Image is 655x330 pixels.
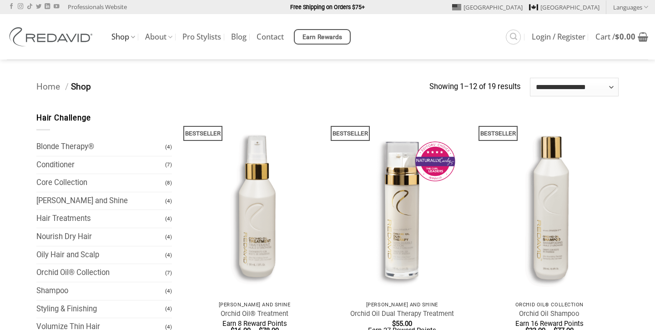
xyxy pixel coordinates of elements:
a: Home [36,81,60,92]
span: (4) [165,301,172,317]
img: REDAVID Salon Products | United States [7,27,98,46]
a: Orchid Oil Dual Therapy Treatment [350,310,454,318]
bdi: 55.00 [392,320,412,328]
a: View cart [595,27,648,47]
a: Earn Rewards [294,29,351,45]
a: Shampoo [36,282,165,300]
a: [GEOGRAPHIC_DATA] [452,0,523,14]
a: Blonde Therapy® [36,138,165,156]
span: Login / Register [532,33,585,40]
a: Follow on Instagram [18,4,23,10]
span: Hair Challenge [36,114,91,122]
a: Orchid Oil® Treatment [221,310,288,318]
a: Shop [111,28,135,46]
a: Nourish Dry Hair [36,228,165,246]
span: Earn Rewards [302,32,343,42]
select: Shop order [530,78,619,96]
p: Showing 1–12 of 19 results [429,81,521,93]
p: [PERSON_NAME] and Shine [190,302,319,308]
span: $ [615,31,620,42]
strong: Free Shipping on Orders $75+ [290,4,365,10]
nav: Breadcrumb [36,80,429,94]
a: Search [506,30,521,45]
span: (7) [165,265,172,281]
a: Languages [613,0,648,14]
a: [GEOGRAPHIC_DATA] [529,0,600,14]
a: [PERSON_NAME] and Shine [36,192,165,210]
span: Earn 16 Reward Points [515,320,584,328]
span: (4) [165,283,172,299]
span: (4) [165,247,172,263]
a: About [145,28,172,46]
a: Hair Treatments [36,210,165,228]
span: Cart / [595,33,635,40]
img: REDAVID Orchid Oil Dual Therapy ~ Award Winning Curl Care [333,112,471,297]
a: Core Collection [36,174,165,192]
a: Orchid Oil Shampoo [519,310,579,318]
span: (4) [165,193,172,209]
img: REDAVID Orchid Oil Shampoo [480,112,619,297]
span: (8) [165,175,172,191]
a: Follow on YouTube [54,4,59,10]
span: $ [392,320,396,328]
a: Oily Hair and Scalp [36,246,165,264]
a: Login / Register [532,29,585,45]
a: Contact [257,29,284,45]
a: Follow on Facebook [9,4,14,10]
a: Pro Stylists [182,29,221,45]
a: Conditioner [36,156,165,174]
a: Orchid Oil® Collection [36,264,165,282]
img: REDAVID Orchid Oil Treatment 90ml [185,112,324,297]
a: Blog [231,29,247,45]
span: Earn 8 Reward Points [222,320,287,328]
span: (7) [165,157,172,173]
a: Follow on Twitter [36,4,41,10]
a: Styling & Finishing [36,300,165,318]
span: (4) [165,211,172,227]
p: Orchid Oil® Collection [485,302,615,308]
a: Follow on TikTok [27,4,32,10]
span: / [65,81,69,92]
p: [PERSON_NAME] and Shine [337,302,467,308]
span: (4) [165,139,172,155]
bdi: 0.00 [615,31,635,42]
span: (4) [165,229,172,245]
a: Follow on LinkedIn [45,4,50,10]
